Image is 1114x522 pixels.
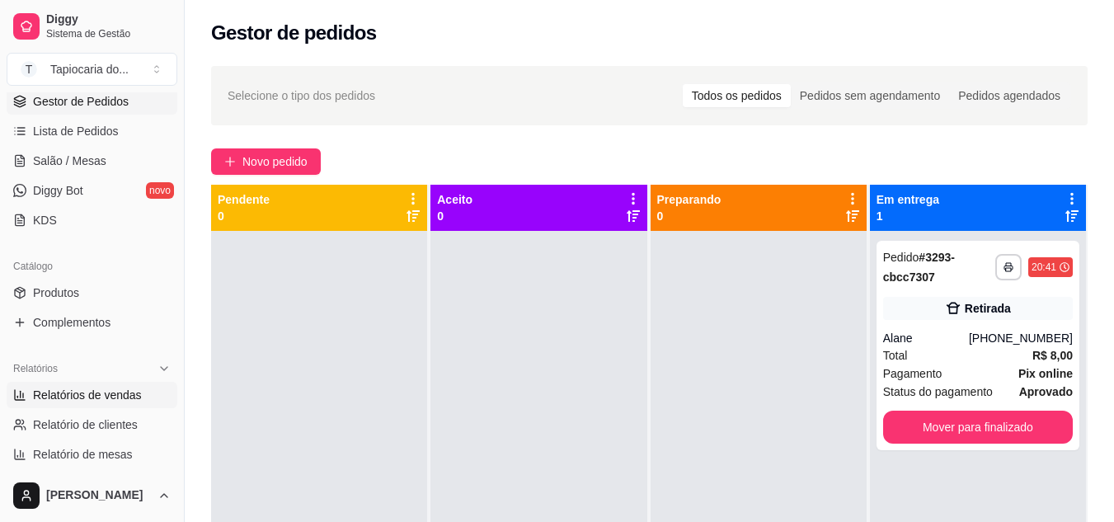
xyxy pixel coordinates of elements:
span: Diggy Bot [33,182,83,199]
p: 1 [877,208,939,224]
span: Gestor de Pedidos [33,93,129,110]
span: Sistema de Gestão [46,27,171,40]
strong: aprovado [1019,385,1073,398]
span: [PERSON_NAME] [46,488,151,503]
p: 0 [437,208,472,224]
span: KDS [33,212,57,228]
span: Produtos [33,285,79,301]
p: Aceito [437,191,472,208]
button: Select a team [7,53,177,86]
span: T [21,61,37,78]
span: Pedido [883,251,919,264]
span: Diggy [46,12,171,27]
p: Preparando [657,191,722,208]
div: Pedidos agendados [949,84,1069,107]
a: Lista de Pedidos [7,118,177,144]
div: Alane [883,330,969,346]
div: [PHONE_NUMBER] [969,330,1073,346]
span: Salão / Mesas [33,153,106,169]
strong: R$ 8,00 [1032,349,1073,362]
a: KDS [7,207,177,233]
span: Total [883,346,908,364]
div: Todos os pedidos [683,84,791,107]
div: Pedidos sem agendamento [791,84,949,107]
span: plus [224,156,236,167]
a: Salão / Mesas [7,148,177,174]
a: Diggy Botnovo [7,177,177,204]
button: Novo pedido [211,148,321,175]
h2: Gestor de pedidos [211,20,377,46]
span: Relatório de clientes [33,416,138,433]
button: [PERSON_NAME] [7,476,177,515]
p: Pendente [218,191,270,208]
span: Novo pedido [242,153,308,171]
span: Pagamento [883,364,942,383]
div: Catálogo [7,253,177,280]
a: Relatório de clientes [7,411,177,438]
strong: Pix online [1018,367,1073,380]
div: Retirada [965,300,1011,317]
span: Relatórios de vendas [33,387,142,403]
a: Produtos [7,280,177,306]
a: Relatórios de vendas [7,382,177,408]
a: Relatório de mesas [7,441,177,468]
span: Selecione o tipo dos pedidos [228,87,375,105]
span: Status do pagamento [883,383,993,401]
a: Gestor de Pedidos [7,88,177,115]
a: Complementos [7,309,177,336]
span: Relatório de mesas [33,446,133,463]
button: Mover para finalizado [883,411,1073,444]
p: Em entrega [877,191,939,208]
span: Complementos [33,314,110,331]
div: 20:41 [1032,261,1056,274]
span: Relatórios [13,362,58,375]
p: 0 [218,208,270,224]
span: Lista de Pedidos [33,123,119,139]
a: DiggySistema de Gestão [7,7,177,46]
strong: # 3293-cbcc7307 [883,251,955,284]
div: Tapiocaria do ... [50,61,129,78]
p: 0 [657,208,722,224]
